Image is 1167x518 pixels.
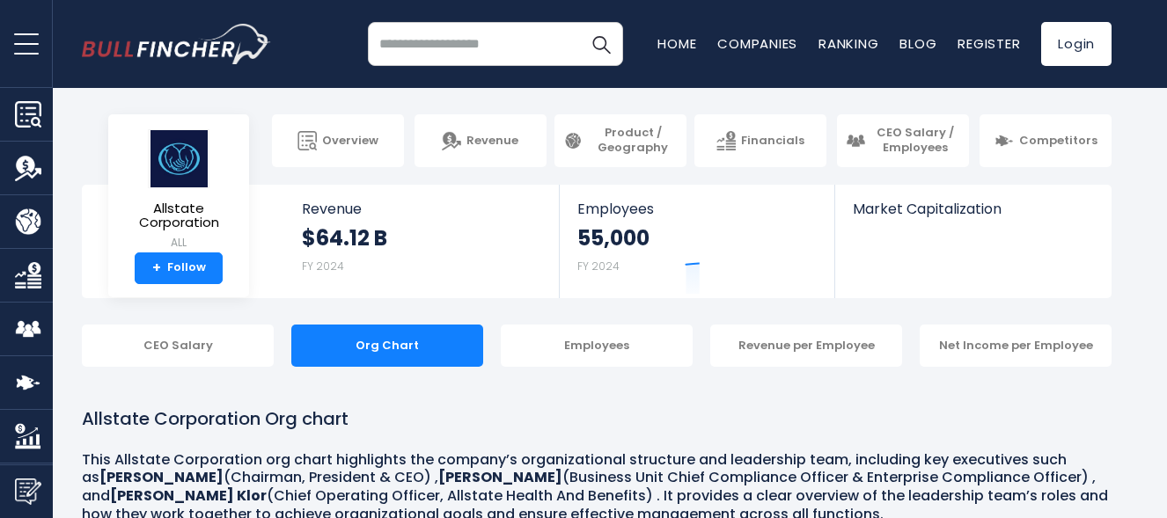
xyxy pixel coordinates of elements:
strong: 55,000 [577,224,650,252]
small: FY 2024 [577,259,620,274]
span: Product / Geography [588,126,678,156]
div: Org Chart [291,325,483,367]
small: FY 2024 [302,259,344,274]
a: Revenue [415,114,547,167]
div: Employees [501,325,693,367]
a: Market Capitalization [835,185,1110,247]
b: [PERSON_NAME] Klor [110,485,267,506]
a: Allstate Corporation ALL [121,128,236,252]
a: Register [958,34,1020,53]
span: Allstate Corporation [122,201,235,230]
a: +Follow [135,252,223,284]
span: Market Capitalization [853,201,1092,217]
a: Login [1041,22,1112,66]
a: Product / Geography [554,114,686,167]
h1: Allstate Corporation Org chart [82,405,1112,432]
a: Companies [717,34,797,53]
a: Home [657,34,696,53]
b: [PERSON_NAME] [438,467,562,487]
a: Ranking [818,34,878,53]
a: Overview [272,114,404,167]
img: bullfincher logo [82,24,271,64]
div: Net Income per Employee [920,325,1112,367]
button: Search [579,22,623,66]
a: Employees 55,000 FY 2024 [560,185,833,298]
strong: $64.12 B [302,224,387,252]
span: Financials [741,134,804,149]
a: Competitors [980,114,1112,167]
span: CEO Salary / Employees [870,126,960,156]
small: ALL [122,235,235,251]
strong: + [152,260,161,276]
span: Overview [322,134,378,149]
b: [PERSON_NAME] [99,467,224,487]
span: Revenue [302,201,542,217]
a: Financials [694,114,826,167]
a: Revenue $64.12 B FY 2024 [284,185,560,298]
span: Revenue [466,134,518,149]
span: Competitors [1019,134,1097,149]
div: CEO Salary [82,325,274,367]
a: Blog [899,34,936,53]
a: Go to homepage [82,24,271,64]
a: CEO Salary / Employees [837,114,969,167]
div: Revenue per Employee [710,325,902,367]
span: Employees [577,201,816,217]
